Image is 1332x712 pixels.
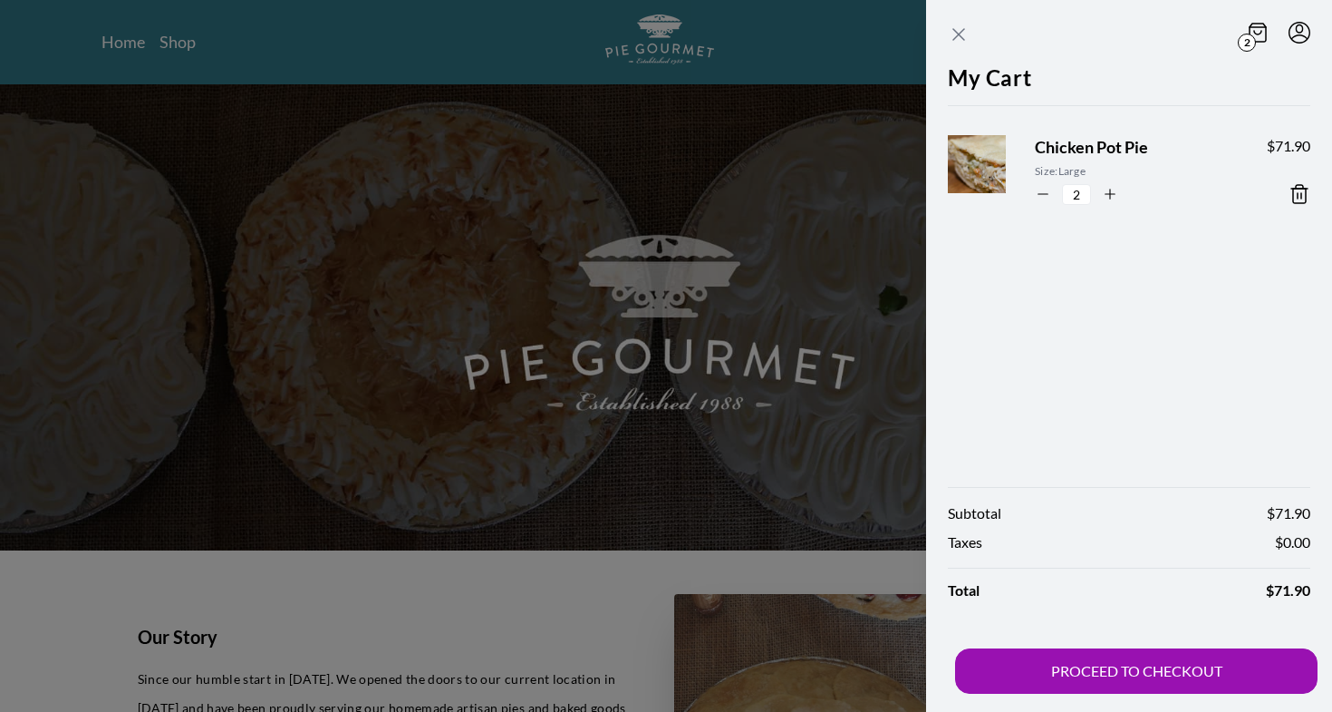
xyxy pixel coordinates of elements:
span: Size: Large [1035,163,1238,180]
span: $ 71.90 [1266,580,1310,601]
button: PROCEED TO CHECKOUT [955,649,1318,694]
span: Taxes [948,532,982,553]
span: $ 0.00 [1275,532,1310,553]
img: Product Image [939,118,1049,229]
span: Chicken Pot Pie [1035,135,1238,160]
span: Total [948,580,980,601]
span: Subtotal [948,502,1001,524]
span: $ 71.90 [1267,135,1310,157]
button: Menu [1289,22,1310,44]
h2: My Cart [948,62,1310,105]
span: 2 [1238,34,1256,52]
span: $ 71.90 [1267,502,1310,524]
button: Close panel [948,24,970,45]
